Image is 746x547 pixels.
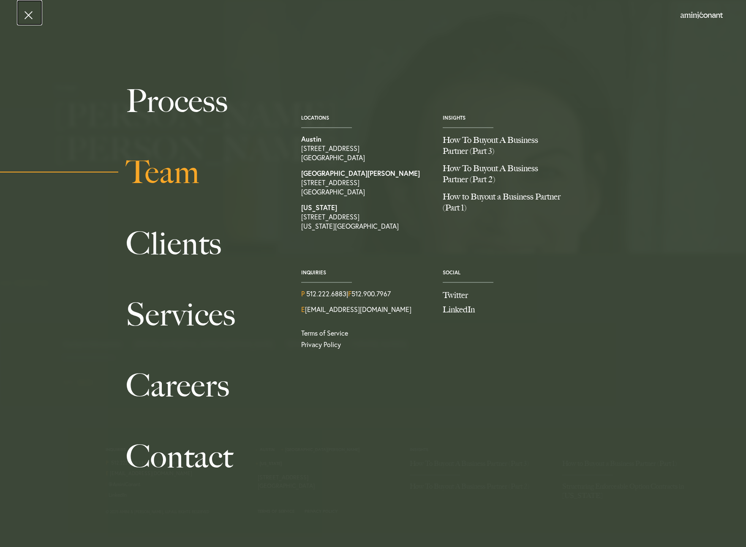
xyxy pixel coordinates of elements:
a: Join us on LinkedIn [443,304,572,316]
a: Locations [301,115,329,121]
a: Terms of Service [301,328,348,338]
strong: Austin [301,134,321,143]
a: Clients [126,208,282,279]
a: View on map [301,134,430,162]
span: F [348,289,351,298]
strong: [GEOGRAPHIC_DATA][PERSON_NAME] [301,169,420,178]
a: Follow us on Twitter [443,289,572,301]
span: E [301,305,305,314]
a: How To Buyout A Business Partner (Part 2) [443,163,572,191]
a: Email Us [301,305,411,314]
a: Services [126,279,282,350]
a: Privacy Policy [301,340,430,349]
a: How to Buyout a Business Partner (Part 1) [443,191,572,219]
a: View on map [301,169,430,197]
span: Inquiries [301,270,430,276]
a: Careers [126,350,282,421]
img: Amini & Conant [681,12,723,19]
span: Social [443,270,572,276]
a: Contact [126,421,282,492]
span: P [301,289,305,298]
a: Home [681,12,723,19]
a: Process [126,66,282,137]
a: Insights [443,115,466,121]
strong: [US_STATE] [301,203,337,212]
a: View on map [301,203,430,231]
a: Team [126,137,282,208]
a: How To Buyout A Business Partner (Part 3) [443,134,572,163]
div: | 512.900.7967 [301,289,430,298]
a: Call us at 5122226883 [306,289,346,298]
